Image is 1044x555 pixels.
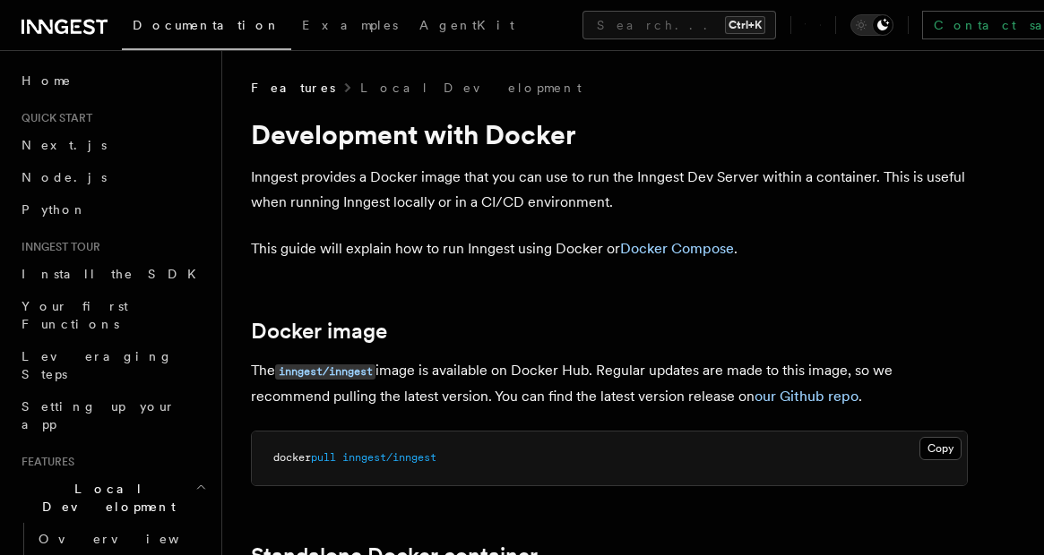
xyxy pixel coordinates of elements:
[14,193,211,226] a: Python
[22,170,107,184] span: Node.js
[14,129,211,161] a: Next.js
[251,79,335,97] span: Features
[725,16,765,34] kbd: Ctrl+K
[14,161,211,193] a: Node.js
[22,72,72,90] span: Home
[419,18,514,32] span: AgentKit
[14,290,211,340] a: Your first Functions
[251,165,968,215] p: Inngest provides a Docker image that you can use to run the Inngest Dev Server within a container...
[919,437,962,460] button: Copy
[22,299,128,331] span: Your first Functions
[122,5,291,50] a: Documentation
[14,340,211,390] a: Leveraging Steps
[582,11,776,39] button: Search...Ctrl+K
[14,473,211,523] button: Local Development
[14,111,92,125] span: Quick start
[39,532,223,546] span: Overview
[14,480,195,516] span: Local Development
[360,79,582,97] a: Local Development
[22,202,87,217] span: Python
[755,388,858,405] a: our Github repo
[14,64,211,97] a: Home
[14,455,74,469] span: Features
[302,18,398,32] span: Examples
[251,118,968,150] h1: Development with Docker
[291,5,409,48] a: Examples
[14,258,211,290] a: Install the SDK
[275,362,375,379] a: inngest/inngest
[22,267,207,281] span: Install the SDK
[31,523,211,555] a: Overview
[251,319,387,344] a: Docker image
[14,240,100,254] span: Inngest tour
[251,358,968,409] p: The image is available on Docker Hub. Regular updates are made to this image, so we recommend pul...
[342,451,436,464] span: inngest/inngest
[22,349,173,381] span: Leveraging Steps
[22,399,176,431] span: Setting up your app
[850,14,893,36] button: Toggle dark mode
[251,236,968,261] p: This guide will explain how to run Inngest using Docker or .
[409,5,525,48] a: AgentKit
[14,390,211,440] a: Setting up your app
[311,451,336,464] span: pull
[275,364,375,380] code: inngest/inngest
[22,138,107,152] span: Next.js
[620,240,734,257] a: Docker Compose
[133,18,280,32] span: Documentation
[273,451,311,464] span: docker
